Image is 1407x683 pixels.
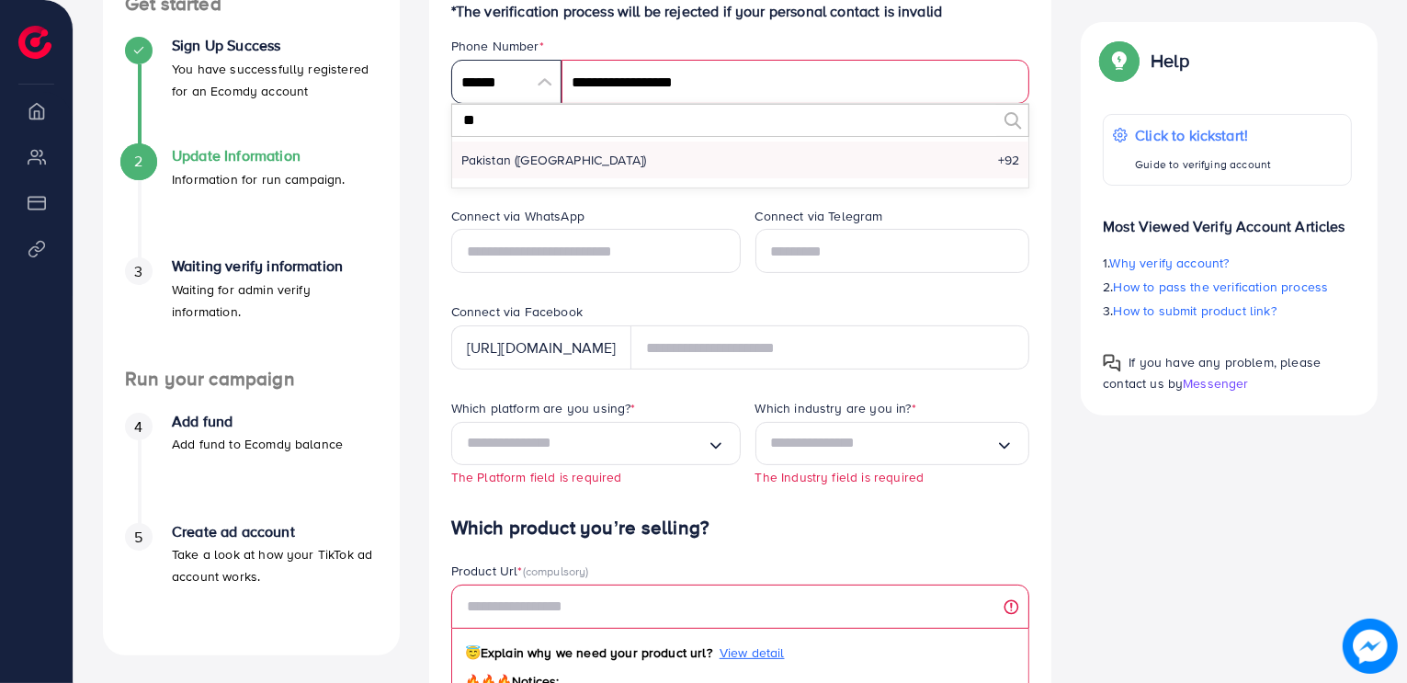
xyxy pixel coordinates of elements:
img: logo [18,26,51,59]
p: Take a look at how your TikTok ad account works. [172,543,378,587]
img: image [1347,623,1392,668]
span: 4 [134,416,142,438]
img: Popup guide [1103,354,1121,372]
small: The Platform field is required [451,468,622,485]
span: +92 [998,151,1019,169]
label: Product Url [451,562,589,580]
span: How to submit product link? [1114,302,1277,320]
span: 😇 [465,643,481,662]
span: 3 [134,261,142,282]
p: Help [1151,50,1189,72]
div: Search for option [451,422,741,465]
span: 2 [134,151,142,172]
h4: Which product you’re selling? [451,517,1030,540]
h4: Add fund [172,413,343,430]
span: Explain why we need your product url? [465,643,712,662]
h4: Run your campaign [103,368,400,391]
p: 1. [1103,252,1352,274]
p: 2. [1103,276,1352,298]
span: Messenger [1183,374,1248,393]
p: Guide to verifying account [1135,154,1271,176]
p: Most Viewed Verify Account Articles [1103,200,1352,237]
p: Click to kickstart! [1135,124,1271,146]
span: 5 [134,527,142,548]
label: Connect via Facebook [451,302,583,321]
h4: Update Information [172,147,346,165]
span: (compulsory) [523,563,589,579]
label: Which industry are you in? [755,399,916,417]
img: Popup guide [1103,44,1136,77]
input: Search for option [771,429,996,458]
input: Search for option [467,429,707,458]
small: The Industry field is required [755,468,925,485]
p: You have successfully registered for an Ecomdy account [172,58,378,102]
div: [URL][DOMAIN_NAME] [451,325,631,370]
div: Search for option [755,422,1030,465]
h4: Create ad account [172,523,378,541]
h4: Waiting verify information [172,257,378,275]
p: 3. [1103,300,1352,322]
label: Phone Number [451,37,544,55]
li: Update Information [103,147,400,257]
span: If you have any problem, please contact us by [1103,353,1321,393]
span: Why verify account? [1110,254,1230,272]
label: Connect via WhatsApp [451,207,584,225]
span: How to pass the verification process [1114,278,1329,296]
li: Add fund [103,413,400,523]
label: Which platform are you using? [451,399,636,417]
h4: Sign Up Success [172,37,378,54]
span: Pakistan (‫[GEOGRAPHIC_DATA]‬‎) [461,151,647,169]
li: Create ad account [103,523,400,633]
p: Waiting for admin verify information. [172,279,378,323]
label: Connect via Telegram [755,207,883,225]
p: Add fund to Ecomdy balance [172,433,343,455]
span: View detail [720,643,785,662]
li: Sign Up Success [103,37,400,147]
p: Information for run campaign. [172,168,346,190]
li: Waiting verify information [103,257,400,368]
